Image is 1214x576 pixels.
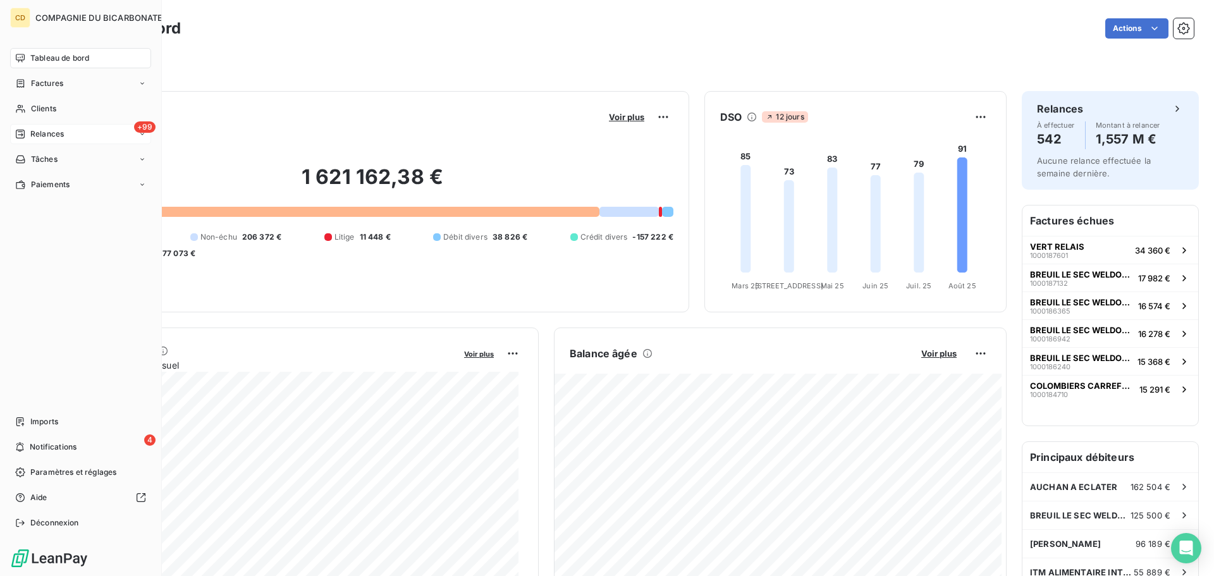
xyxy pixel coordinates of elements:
span: Clients [31,103,56,114]
span: Crédit divers [580,231,628,243]
button: BREUIL LE SEC WELDOM ENTREPOT-30100018713217 982 € [1022,264,1198,291]
button: Actions [1105,18,1168,39]
span: 125 500 € [1131,510,1170,520]
button: Voir plus [917,348,960,359]
tspan: Mars 25 [732,281,759,290]
a: Imports [10,412,151,432]
span: 4 [144,434,156,446]
a: Paramètres et réglages [10,462,151,482]
a: Aide [10,487,151,508]
a: +99Relances [10,124,151,144]
span: 96 189 € [1136,539,1170,549]
span: 162 504 € [1131,482,1170,492]
span: 1000186240 [1030,363,1070,371]
span: Voir plus [464,350,494,358]
span: BREUIL LE SEC WELDOM ENTREPOT-30 [1030,510,1131,520]
tspan: Mai 25 [821,281,844,290]
button: COLOMBIERS CARREFOUR -011100018471015 291 € [1022,375,1198,403]
button: BREUIL LE SEC WELDOM ENTREPOT-30100018624015 368 € [1022,347,1198,375]
span: Paramètres et réglages [30,467,116,478]
span: Voir plus [921,348,957,358]
span: COMPAGNIE DU BICARBONATE [35,13,163,23]
span: 17 982 € [1138,273,1170,283]
span: 12 jours [762,111,807,123]
span: Tâches [31,154,58,165]
span: Déconnexion [30,517,79,529]
span: 16 574 € [1138,301,1170,311]
span: Litige [334,231,355,243]
a: Tâches [10,149,151,169]
h6: Factures échues [1022,205,1198,236]
div: CD [10,8,30,28]
span: COLOMBIERS CARREFOUR -011 [1030,381,1134,391]
tspan: [STREET_ADDRESS] [755,281,823,290]
span: 11 448 € [360,231,391,243]
a: Paiements [10,175,151,195]
span: Aide [30,492,47,503]
a: Factures [10,73,151,94]
a: Tableau de bord [10,48,151,68]
span: Débit divers [443,231,487,243]
h6: Relances [1037,101,1083,116]
span: 34 360 € [1135,245,1170,255]
h6: Principaux débiteurs [1022,442,1198,472]
h6: DSO [720,109,742,125]
span: +99 [134,121,156,133]
h4: 1,557 M € [1096,129,1160,149]
button: Voir plus [605,111,648,123]
span: 1000187601 [1030,252,1068,259]
span: BREUIL LE SEC WELDOM ENTREPOT-30 [1030,353,1132,363]
span: 38 826 € [493,231,527,243]
span: -77 073 € [159,248,195,259]
span: BREUIL LE SEC WELDOM ENTREPOT-30 [1030,325,1133,335]
span: 15 368 € [1137,357,1170,367]
tspan: Juin 25 [862,281,888,290]
a: Clients [10,99,151,119]
h4: 542 [1037,129,1075,149]
span: VERT RELAIS [1030,242,1084,252]
span: Notifications [30,441,77,453]
button: BREUIL LE SEC WELDOM ENTREPOT-30100018636516 574 € [1022,291,1198,319]
img: Logo LeanPay [10,548,89,568]
span: Chiffre d'affaires mensuel [71,358,455,372]
span: 1000186942 [1030,335,1070,343]
span: Non-échu [200,231,237,243]
span: Montant à relancer [1096,121,1160,129]
span: 15 291 € [1139,384,1170,395]
button: BREUIL LE SEC WELDOM ENTREPOT-30100018694216 278 € [1022,319,1198,347]
span: Factures [31,78,63,89]
span: 1000184710 [1030,391,1068,398]
span: Relances [30,128,64,140]
tspan: Juil. 25 [906,281,931,290]
button: VERT RELAIS100018760134 360 € [1022,236,1198,264]
button: Voir plus [460,348,498,359]
span: Tableau de bord [30,52,89,64]
span: Voir plus [609,112,644,122]
span: 1000187132 [1030,279,1068,287]
span: 206 372 € [242,231,281,243]
span: Aucune relance effectuée la semaine dernière. [1037,156,1151,178]
span: À effectuer [1037,121,1075,129]
span: Imports [30,416,58,427]
span: Paiements [31,179,70,190]
h6: Balance âgée [570,346,637,361]
span: BREUIL LE SEC WELDOM ENTREPOT-30 [1030,269,1133,279]
span: 16 278 € [1138,329,1170,339]
span: BREUIL LE SEC WELDOM ENTREPOT-30 [1030,297,1133,307]
span: 1000186365 [1030,307,1070,315]
tspan: Août 25 [948,281,976,290]
span: AUCHAN A ECLATER [1030,482,1117,492]
div: Open Intercom Messenger [1171,533,1201,563]
h2: 1 621 162,38 € [71,164,673,202]
span: [PERSON_NAME] [1030,539,1101,549]
span: -157 222 € [632,231,673,243]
